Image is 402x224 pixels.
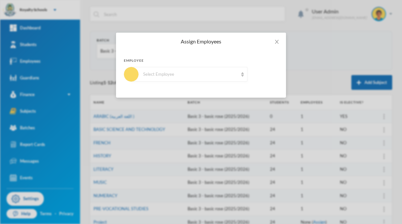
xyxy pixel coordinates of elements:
[143,71,238,78] div: Select Employee
[124,67,139,82] img: EMPLOYEE
[274,39,279,44] i: icon: close
[268,33,286,51] button: Close
[124,58,278,63] div: Employee
[124,38,278,45] div: Assign Employees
